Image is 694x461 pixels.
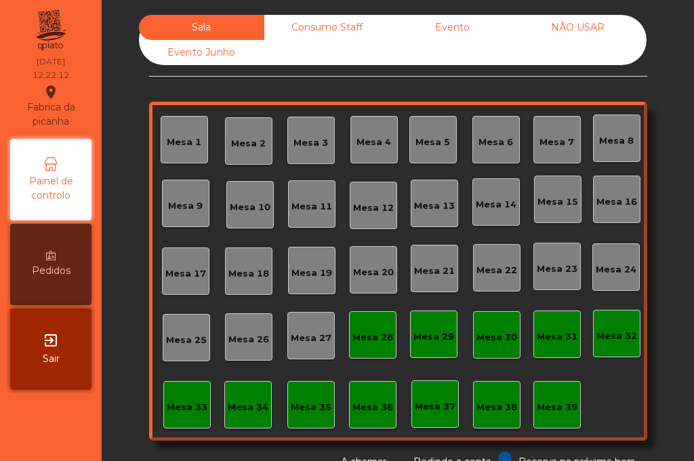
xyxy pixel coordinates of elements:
[43,84,59,100] i: location_on
[43,352,60,366] span: Sair
[291,266,332,280] div: Mesa 19
[353,201,394,215] div: Mesa 12
[353,266,394,279] div: Mesa 20
[165,267,206,281] div: Mesa 17
[228,333,269,346] div: Mesa 26
[537,330,577,344] div: Mesa 31
[228,401,268,414] div: Mesa 34
[352,401,393,414] div: Mesa 36
[37,56,65,68] div: [DATE]
[599,134,634,148] div: Mesa 8
[539,136,574,149] div: Mesa 7
[168,199,203,213] div: Mesa 9
[228,267,269,281] div: Mesa 18
[537,401,577,414] div: Mesa 39
[167,136,201,149] div: Mesa 1
[139,15,264,40] div: Sala
[264,15,390,40] div: Consumo Staff
[231,137,266,151] div: Mesa 2
[476,198,516,212] div: Mesa 14
[139,40,264,65] div: Evento Junho
[167,401,207,414] div: Mesa 33
[476,264,517,277] div: Mesa 22
[14,174,88,203] span: Painel de controlo
[413,330,454,344] div: Mesa 29
[414,199,455,213] div: Mesa 13
[291,401,331,414] div: Mesa 35
[596,195,637,209] div: Mesa 16
[478,136,513,149] div: Mesa 6
[293,136,328,150] div: Mesa 3
[537,195,578,209] div: Mesa 15
[291,200,332,214] div: Mesa 11
[537,262,577,276] div: Mesa 23
[476,331,517,344] div: Mesa 30
[352,331,393,344] div: Mesa 28
[515,15,640,40] div: NÃO USAR
[415,400,455,414] div: Mesa 37
[596,263,636,277] div: Mesa 24
[415,136,450,149] div: Mesa 5
[596,329,637,343] div: Mesa 32
[230,201,270,214] div: Mesa 10
[291,332,331,345] div: Mesa 27
[32,264,70,278] span: Pedidos
[476,401,517,414] div: Mesa 38
[414,264,455,278] div: Mesa 21
[356,136,391,149] div: Mesa 4
[11,84,91,129] div: Fabrica da picanha
[43,332,59,348] i: exit_to_app
[166,334,207,347] div: Mesa 25
[34,7,67,54] img: qpiato
[390,15,515,40] div: Evento
[33,69,69,81] div: 12:22:12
